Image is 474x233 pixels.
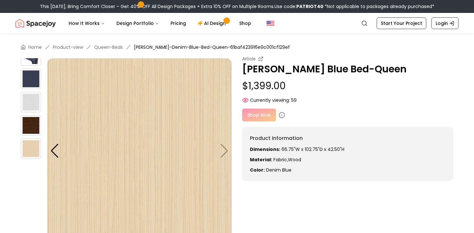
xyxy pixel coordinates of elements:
span: *Not applicable to packages already purchased* [323,3,434,10]
a: Queen-Beds [94,44,123,50]
p: 66.75"W x 102.75"D x 42.50"H [250,146,446,153]
span: denim blue [266,167,291,173]
img: https://storage.googleapis.com/spacejoy-main/assets/61baf423916e9c001cf129ef/product_9_a37nei4fknc [21,115,41,136]
h6: Product Information [250,134,446,142]
button: Design Portfolio [111,17,164,30]
a: Shop [234,17,256,30]
a: Pricing [165,17,191,30]
img: https://storage.googleapis.com/spacejoy-main/assets/61baf423916e9c001cf129ef/product_10_gall2b85p94k [21,138,41,159]
nav: breadcrumb [21,44,453,50]
img: https://storage.googleapis.com/spacejoy-main/assets/61baf423916e9c001cf129ef/product_7_mpncf9e1gee6 [21,69,41,89]
small: Article [242,56,256,62]
a: Start Your Project [377,17,426,29]
img: https://storage.googleapis.com/spacejoy-main/assets/61baf423916e9c001cf129ef/product_8_k6ilgee5311 [21,92,41,112]
nav: Global [15,13,459,34]
a: Login [431,17,459,29]
b: PATRIOT40 [296,3,323,10]
span: 59 [291,97,297,103]
span: Currently viewing: [250,97,290,103]
strong: Material: [250,156,272,163]
div: This [DATE], Bring Comfort Closer – Get 40% OFF All Design Packages + Extra 10% OFF on Multiple R... [40,3,434,10]
nav: Main [64,17,256,30]
a: Home [28,44,42,50]
a: AI Design [193,17,233,30]
strong: Color: [250,167,265,173]
span: [PERSON_NAME]-Denim-Blue-Bed-Queen-61baf423916e9c001cf129ef [134,44,290,50]
span: Fabric,Wood [273,156,301,163]
p: $1,399.00 [242,80,453,92]
img: United States [267,19,274,27]
p: [PERSON_NAME] Blue Bed-Queen [242,63,453,75]
span: Use code: [274,3,323,10]
img: Spacejoy Logo [15,17,56,30]
a: Product-view [53,44,83,50]
a: Spacejoy [15,17,56,30]
button: How It Works [64,17,110,30]
strong: Dimensions: [250,146,280,153]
